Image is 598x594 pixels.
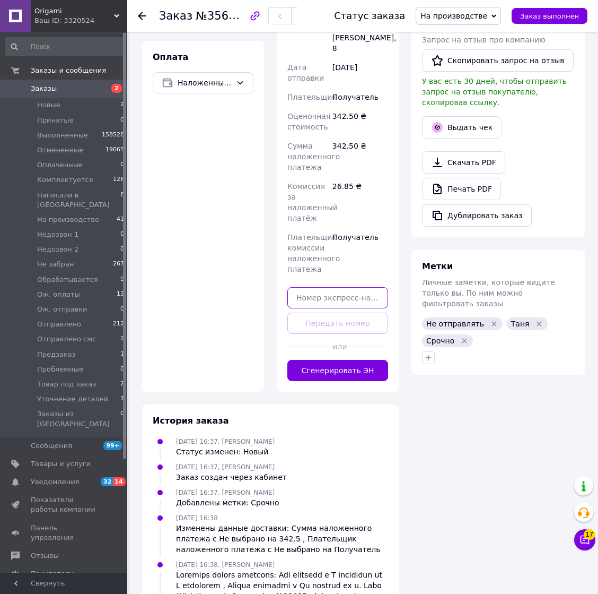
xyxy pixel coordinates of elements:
span: Обрабатывается [37,275,98,285]
span: Личные заметки, которые видите только вы. По ним можно фильтровать заказы [422,278,555,308]
span: Заказы [31,84,57,93]
a: Скачать PDF [422,151,505,174]
div: Получатель [330,88,390,107]
span: Запрос на отзыв про компанию [422,36,546,44]
span: Плательщик [287,93,337,101]
span: 126 [113,175,124,185]
button: Выдать чек [422,116,502,139]
span: [DATE] 16:37, [PERSON_NAME] [176,489,275,496]
span: 267 [113,260,124,269]
span: [DATE] 16:38, [PERSON_NAME] [176,561,275,569]
input: Поиск [5,37,125,56]
div: 26.85 ₴ [330,177,390,228]
span: 1 [120,350,124,359]
span: Заказы и сообщения [31,66,106,75]
span: Заказ выполнен [520,12,579,20]
span: 13 [117,290,124,299]
span: 32 [101,477,113,486]
span: 41 [117,215,124,225]
span: Проблемные [37,365,83,374]
span: 2 [120,100,124,110]
span: [DATE] 16:37, [PERSON_NAME] [176,438,275,445]
span: 19065 [105,145,124,155]
span: Написали в [GEOGRAPHIC_DATA] [37,191,120,210]
span: Отправлено смс [37,334,96,344]
button: Сгенерировать ЭН [287,360,388,381]
span: 2 [120,334,124,344]
span: Плательщик комиссии наложенного платежа [287,233,340,273]
span: На производстве [420,12,487,20]
div: [DATE] [330,58,390,88]
span: [DATE] 16:38 [176,514,218,522]
span: Покупатели [31,569,74,579]
span: 2 [111,84,122,93]
span: Дата отправки [287,63,324,82]
span: 0 [120,160,124,170]
button: Чат с покупателем17 [574,529,595,550]
span: Уточнение деталей [37,394,108,404]
input: Номер экспресс-накладной [287,287,388,308]
span: №356909015 [196,9,271,22]
span: Наложенный платеж [178,77,232,89]
span: Предзаказ [37,350,76,359]
span: Выполненные [37,131,88,140]
div: Статус изменен: Новый [176,446,275,457]
span: На производстве [37,215,99,225]
span: 99+ [103,441,122,450]
span: 0 [120,116,124,125]
span: 0 [120,245,124,254]
span: Origami [34,6,114,16]
span: 212 [113,320,124,329]
span: Комплектуется [37,175,93,185]
div: Изменены данные доставки: Сумма наложенного платежа с Не выбрано на 342.5 , Плательщик наложенног... [176,523,388,555]
span: Принятые [37,116,74,125]
span: Отмененные [37,145,83,155]
span: Оплаченные [37,160,83,170]
span: Оценочная стоимость [287,112,330,131]
span: Отправлено [37,320,81,329]
span: У вас есть 30 дней, чтобы отправить запрос на отзыв покупателю, скопировав ссылку. [422,77,567,107]
div: Ваш ID: 3320524 [34,16,127,25]
span: 0 [120,230,124,239]
span: [DATE] 16:37, [PERSON_NAME] [176,463,275,471]
span: Ож. оплаты [37,290,80,299]
svg: Удалить метку [460,337,469,345]
div: Добавлены метки: Срочно [176,497,279,508]
span: 2 [120,380,124,389]
span: 0 [120,305,124,314]
button: Дублировать заказ [422,204,532,227]
span: 158528 [102,131,124,140]
span: 0 [120,365,124,374]
span: Недозвон 2 [37,245,78,254]
div: Получатель [330,228,390,279]
span: или [333,341,343,352]
span: Товар под заказ [37,380,96,389]
button: Заказ выполнен [512,8,587,24]
span: Ож. отправки [37,305,87,314]
span: Товары и услуги [31,459,91,469]
div: Статус заказа [334,11,405,21]
span: 9 [120,275,124,285]
div: Вернуться назад [138,11,146,21]
span: Не забран [37,260,74,269]
button: Скопировать запрос на отзыв [422,49,574,72]
div: Заказ создан через кабинет [176,472,287,483]
span: Срочно [426,337,454,345]
span: Уведомления [31,477,79,487]
span: 0 [120,409,124,428]
span: 8 [120,191,124,210]
span: Заказ [159,10,192,22]
a: Печать PDF [422,178,501,200]
span: Сумма наложенного платежа [287,142,340,171]
span: 7 [120,394,124,404]
span: Недозвон 1 [37,230,78,239]
span: Не отправлять [426,320,484,328]
span: Таня [511,320,530,328]
span: Показатели работы компании [31,495,98,514]
span: Комиссия за наложенный платёж [287,182,338,222]
span: Метки [422,261,453,271]
span: Новые [37,100,60,110]
div: 342.50 ₴ [330,107,390,136]
span: Сообщения [31,441,72,451]
svg: Удалить метку [535,320,543,328]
